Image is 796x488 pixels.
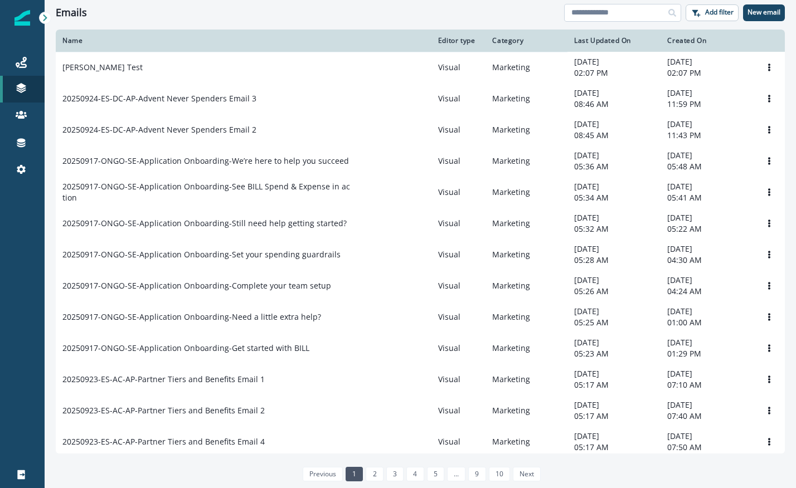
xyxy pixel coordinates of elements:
[56,177,785,208] a: 20250917-ONGO-SE-Application Onboarding-See BILL Spend & Expense in actionVisualMarketing[DATE]05...
[62,218,347,229] p: 20250917-ONGO-SE-Application Onboarding-Still need help getting started?
[486,333,567,364] td: Marketing
[431,83,486,114] td: Visual
[486,239,567,270] td: Marketing
[62,62,143,73] p: [PERSON_NAME] Test
[56,395,785,426] a: 20250923-ES-AC-AP-Partner Tiers and Benefits Email 2VisualMarketing[DATE]05:17 AM[DATE]07:40 AMOp...
[486,301,567,333] td: Marketing
[62,436,265,447] p: 20250923-ES-AC-AP-Partner Tiers and Benefits Email 4
[62,155,349,167] p: 20250917-ONGO-SE-Application Onboarding-We’re here to help you succeed
[760,121,778,138] button: Options
[56,145,785,177] a: 20250917-ONGO-SE-Application Onboarding-We’re here to help you succeedVisualMarketing[DATE]05:36 ...
[486,83,567,114] td: Marketing
[56,52,785,83] a: [PERSON_NAME] TestVisualMarketing[DATE]02:07 PM[DATE]02:07 PMOptions
[667,223,747,235] p: 05:22 AM
[427,467,444,481] a: Page 5
[686,4,739,21] button: Add filter
[667,286,747,297] p: 04:24 AM
[760,371,778,388] button: Options
[574,150,654,161] p: [DATE]
[667,36,747,45] div: Created On
[574,212,654,223] p: [DATE]
[574,399,654,411] p: [DATE]
[56,114,785,145] a: 20250924-ES-DC-AP-Advent Never Spenders Email 2VisualMarketing[DATE]08:45 AM[DATE]11:43 PMOptions
[667,56,747,67] p: [DATE]
[667,317,747,328] p: 01:00 AM
[667,67,747,79] p: 02:07 PM
[574,368,654,379] p: [DATE]
[760,277,778,294] button: Options
[574,348,654,359] p: 05:23 AM
[486,145,567,177] td: Marketing
[62,343,309,354] p: 20250917-ONGO-SE-Application Onboarding-Get started with BILL
[486,208,567,239] td: Marketing
[431,114,486,145] td: Visual
[574,87,654,99] p: [DATE]
[760,90,778,107] button: Options
[62,249,341,260] p: 20250917-ONGO-SE-Application Onboarding-Set your spending guardrails
[431,395,486,426] td: Visual
[62,405,265,416] p: 20250923-ES-AC-AP-Partner Tiers and Benefits Email 2
[667,379,747,391] p: 07:10 AM
[667,275,747,286] p: [DATE]
[62,374,265,385] p: 20250923-ES-AC-AP-Partner Tiers and Benefits Email 1
[431,208,486,239] td: Visual
[574,99,654,110] p: 08:46 AM
[574,306,654,317] p: [DATE]
[574,411,654,422] p: 05:17 AM
[431,145,486,177] td: Visual
[486,114,567,145] td: Marketing
[574,36,654,45] div: Last Updated On
[748,8,780,16] p: New email
[438,36,479,45] div: Editor type
[56,7,87,19] h1: Emails
[667,243,747,255] p: [DATE]
[489,467,510,481] a: Page 10
[366,467,383,481] a: Page 2
[760,340,778,357] button: Options
[486,177,567,208] td: Marketing
[574,286,654,297] p: 05:26 AM
[56,270,785,301] a: 20250917-ONGO-SE-Application Onboarding-Complete your team setupVisualMarketing[DATE]05:26 AM[DAT...
[431,177,486,208] td: Visual
[574,337,654,348] p: [DATE]
[56,301,785,333] a: 20250917-ONGO-SE-Application Onboarding-Need a little extra help?VisualMarketing[DATE]05:25 AM[DA...
[431,301,486,333] td: Visual
[574,275,654,286] p: [DATE]
[667,150,747,161] p: [DATE]
[56,364,785,395] a: 20250923-ES-AC-AP-Partner Tiers and Benefits Email 1VisualMarketing[DATE]05:17 AM[DATE]07:10 AMOp...
[486,270,567,301] td: Marketing
[56,83,785,114] a: 20250924-ES-DC-AP-Advent Never Spenders Email 3VisualMarketing[DATE]08:46 AM[DATE]11:59 PMOptions
[574,119,654,130] p: [DATE]
[62,124,256,135] p: 20250924-ES-DC-AP-Advent Never Spenders Email 2
[62,181,352,203] p: 20250917-ONGO-SE-Application Onboarding-See BILL Spend & Expense in action
[574,192,654,203] p: 05:34 AM
[574,379,654,391] p: 05:17 AM
[667,119,747,130] p: [DATE]
[431,426,486,457] td: Visual
[300,467,541,481] ul: Pagination
[760,402,778,419] button: Options
[431,52,486,83] td: Visual
[431,333,486,364] td: Visual
[667,411,747,422] p: 07:40 AM
[667,87,747,99] p: [DATE]
[667,337,747,348] p: [DATE]
[667,368,747,379] p: [DATE]
[667,255,747,266] p: 04:30 AM
[574,67,654,79] p: 02:07 PM
[56,239,785,270] a: 20250917-ONGO-SE-Application Onboarding-Set your spending guardrailsVisualMarketing[DATE]05:28 AM...
[14,10,30,26] img: Inflection
[492,36,561,45] div: Category
[574,223,654,235] p: 05:32 AM
[486,395,567,426] td: Marketing
[760,309,778,325] button: Options
[574,317,654,328] p: 05:25 AM
[346,467,363,481] a: Page 1 is your current page
[486,426,567,457] td: Marketing
[760,184,778,201] button: Options
[667,161,747,172] p: 05:48 AM
[667,181,747,192] p: [DATE]
[431,239,486,270] td: Visual
[574,255,654,266] p: 05:28 AM
[62,93,256,104] p: 20250924-ES-DC-AP-Advent Never Spenders Email 3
